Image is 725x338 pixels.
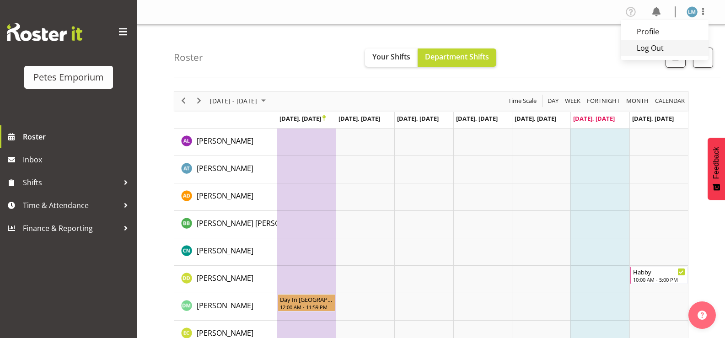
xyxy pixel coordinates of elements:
div: Petes Emporium [33,70,104,84]
img: lianne-morete5410.jpg [687,6,698,17]
div: Habby [633,267,685,276]
button: Time Scale [507,95,538,107]
button: Timeline Month [625,95,650,107]
td: Danielle Donselaar resource [174,266,277,293]
span: [PERSON_NAME] [197,328,253,338]
button: Timeline Day [546,95,560,107]
span: [PERSON_NAME] [197,163,253,173]
button: Next [193,95,205,107]
span: Feedback [712,147,720,179]
td: Christine Neville resource [174,238,277,266]
div: 10:00 AM - 5:00 PM [633,276,685,283]
span: Month [625,95,650,107]
span: [DATE], [DATE] [515,114,556,123]
img: Rosterit website logo [7,23,82,41]
span: [DATE], [DATE] [573,114,615,123]
button: Timeline Week [564,95,582,107]
button: Month [654,95,687,107]
button: September 2025 [209,95,270,107]
a: [PERSON_NAME] [197,300,253,311]
span: [DATE], [DATE] [456,114,498,123]
span: [PERSON_NAME] [197,273,253,283]
div: David McAuley"s event - Day In Lieu Begin From Monday, September 22, 2025 at 12:00:00 AM GMT+12:0... [278,294,335,311]
a: [PERSON_NAME] [197,273,253,284]
span: Day [547,95,559,107]
button: Feedback - Show survey [708,138,725,200]
span: Week [564,95,581,107]
td: Beena Beena resource [174,211,277,238]
a: [PERSON_NAME] [197,135,253,146]
button: Department Shifts [418,48,496,67]
span: [DATE], [DATE] [397,114,439,123]
div: Danielle Donselaar"s event - Habby Begin From Sunday, September 28, 2025 at 10:00:00 AM GMT+13:00... [630,267,687,284]
a: [PERSON_NAME] [197,163,253,174]
td: Amelia Denz resource [174,183,277,211]
button: Your Shifts [365,48,418,67]
div: next period [191,91,207,111]
span: Department Shifts [425,52,489,62]
div: 12:00 AM - 11:59 PM [280,303,333,311]
a: Log Out [621,40,709,56]
td: David McAuley resource [174,293,277,321]
span: Your Shifts [372,52,410,62]
span: Roster [23,130,133,144]
h4: Roster [174,52,203,63]
span: Inbox [23,153,133,166]
span: [PERSON_NAME] [197,246,253,256]
span: [PERSON_NAME] [197,136,253,146]
span: [PERSON_NAME] [PERSON_NAME] [197,218,312,228]
span: [PERSON_NAME] [197,300,253,311]
span: [DATE], [DATE] [632,114,674,123]
td: Abigail Lane resource [174,129,277,156]
span: Shifts [23,176,119,189]
span: Finance & Reporting [23,221,119,235]
span: [DATE], [DATE] [279,114,326,123]
span: calendar [654,95,686,107]
span: [DATE], [DATE] [338,114,380,123]
span: Fortnight [586,95,621,107]
span: [DATE] - [DATE] [209,95,258,107]
img: help-xxl-2.png [698,311,707,320]
a: [PERSON_NAME] [197,190,253,201]
span: Time Scale [507,95,537,107]
button: Previous [177,95,190,107]
div: Day In [GEOGRAPHIC_DATA] [280,295,333,304]
span: Time & Attendance [23,199,119,212]
a: [PERSON_NAME] [PERSON_NAME] [197,218,312,229]
div: September 22 - 28, 2025 [207,91,271,111]
span: [PERSON_NAME] [197,191,253,201]
a: Profile [621,23,709,40]
td: Alex-Micheal Taniwha resource [174,156,277,183]
a: [PERSON_NAME] [197,245,253,256]
div: previous period [176,91,191,111]
button: Fortnight [585,95,622,107]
